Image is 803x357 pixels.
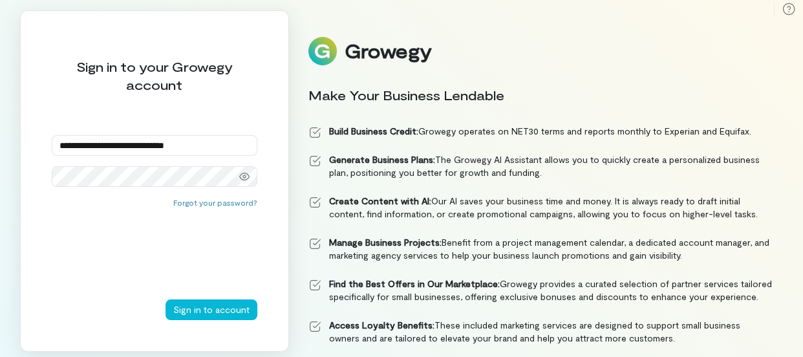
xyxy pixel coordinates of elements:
strong: Create Content with AI: [329,195,431,206]
strong: Access Loyalty Benefits: [329,319,434,330]
div: Growegy [345,40,431,62]
button: Forgot your password? [173,197,257,208]
strong: Manage Business Projects: [329,237,442,248]
li: Growegy operates on NET30 terms and reports monthly to Experian and Equifax. [308,125,773,138]
button: Sign in to account [166,299,257,320]
div: Make Your Business Lendable [308,86,773,104]
li: Our AI saves your business time and money. It is always ready to draft initial content, find info... [308,195,773,221]
div: Sign in to your Growegy account [52,58,257,94]
li: The Growegy AI Assistant allows you to quickly create a personalized business plan, positioning y... [308,153,773,179]
strong: Build Business Credit: [329,125,418,136]
li: These included marketing services are designed to support small business owners and are tailored ... [308,319,773,345]
strong: Generate Business Plans: [329,154,435,165]
li: Growegy provides a curated selection of partner services tailored specifically for small business... [308,277,773,303]
img: Logo [308,37,337,65]
li: Benefit from a project management calendar, a dedicated account manager, and marketing agency ser... [308,236,773,262]
strong: Find the Best Offers in Our Marketplace: [329,278,500,289]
